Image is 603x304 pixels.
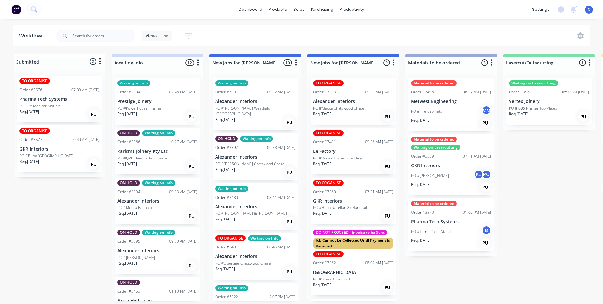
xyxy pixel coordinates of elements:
[117,205,152,211] p: PO #Mecca Balmain
[117,189,140,195] div: Order #3394
[267,294,295,300] div: 12:07 PM [DATE]
[265,5,290,14] div: products
[187,161,197,172] div: PU
[313,199,393,204] p: GKR Interiors
[215,235,246,241] div: TO ORGANISE
[411,153,434,159] div: Order #3559
[509,105,557,111] p: PO #J685 Planter Top Plates
[215,216,235,222] p: Req. [DATE]
[267,145,295,151] div: 09:53 AM [DATE]
[19,128,50,134] div: TO ORGANISE
[115,128,200,174] div: ON HOLDWaiting on InfoOrder #336610:27 AM [DATE]Karisma Joinery Pty LtdPO #QVB Banquette ScreensR...
[115,78,200,125] div: Waiting on InfoOrder #330402:46 PM [DATE]Prestige JoineryPO #Powerhouse FramesReq.[DATE]PU
[117,155,168,161] p: PO #QVB Banquette Screens
[187,211,197,221] div: PU
[482,170,491,179] div: RC
[313,130,344,136] div: TO ORGANISE
[117,280,140,285] div: ON HOLD
[474,170,483,179] div: KJ
[578,111,588,122] div: PU
[411,238,431,243] p: Req. [DATE]
[117,130,140,136] div: ON HOLD
[115,227,200,274] div: ON HOLDWaiting on InfoOrder #339509:53 AM [DATE]Alexander InteriorsPO #[PERSON_NAME]Req.[DATE]PU
[411,173,449,179] p: PO #[PERSON_NAME]
[117,239,140,244] div: Order #3395
[411,182,431,187] p: Req. [DATE]
[365,89,393,95] div: 09:53 AM [DATE]
[117,80,150,86] div: Waiting on Info
[117,89,140,95] div: Order #3304
[313,276,350,282] p: PO #Brass Threshold
[215,254,295,259] p: Alexander Interiors
[284,267,295,277] div: PU
[313,251,344,257] div: TO ORGANISE
[506,78,592,125] div: Waiting on LasercuttingOrder #356308:50 AM [DATE]Vertex JoineryPO #J685 Planter Top PlatesReq.[DA...
[117,149,197,154] p: Karisma Joinery Pty Ltd
[311,178,396,224] div: TO ORGANISEOrder #356007:31 AM [DATE]GKR InteriorsPO #Bupa Narellan 2x HandrailsReq.[DATE]PU
[411,219,491,225] p: Pharma Tech Systems
[284,217,295,227] div: PU
[117,288,140,294] div: Order #3453
[213,78,298,130] div: Waiting on InfoOrder #339109:52 AM [DATE]Alexander InteriorsPO #[PERSON_NAME] Westfield [GEOGRAPH...
[313,189,336,195] div: Order #3560
[19,159,39,165] p: Req. [DATE]
[89,109,99,119] div: PU
[408,134,494,195] div: Material to be orderedWaiting on LasercuttingOrder #355907:11 AM [DATE]GKR InteriorsPO #[PERSON_N...
[213,183,298,230] div: Waiting on InfoOrder #348008:41 AM [DATE]Alexander InteriorsPO #[PERSON_NAME] & [PERSON_NAME]Req....
[215,260,271,266] p: PO #Libertine Chatswood Chase
[313,282,333,288] p: Req. [DATE]
[482,226,491,235] div: B
[115,178,200,224] div: ON HOLDWaiting on InfoOrder #339409:53 AM [DATE]Alexander InteriorsPO #Mecca BalmainReq.[DATE]PU
[19,137,42,143] div: Order #3577
[117,180,140,186] div: ON HOLD
[480,238,490,248] div: PU
[17,76,102,122] div: TO ORGANISEOrder #357607:09 AM [DATE]Pharma Tech SystemsPO #2x Monitor MountsReq.[DATE]PU
[382,211,393,221] div: PU
[313,270,393,275] p: [GEOGRAPHIC_DATA]
[117,230,140,235] div: ON HOLD
[89,159,99,169] div: PU
[313,238,393,249] div: Job Cannot be Collected Until Payment is Received
[463,153,491,159] div: 07:11 AM [DATE]
[215,105,295,117] p: PO #[PERSON_NAME] Westfield [GEOGRAPHIC_DATA]
[509,89,532,95] div: Order #3563
[408,198,494,251] div: Material to be orderedOrder #357001:09 PM [DATE]Pharma Tech SystemsPO #Temp Pallet StandBReq.[DAT...
[313,155,362,161] p: PO #Rimex Kitchen Cladding
[169,189,197,195] div: 09:53 AM [DATE]
[313,105,364,111] p: PO #Mecca Chatswood Chase
[17,125,102,172] div: TO ORGANISEOrder #357710:40 AM [DATE]GKR InteriorsPO #Bupa [GEOGRAPHIC_DATA]Req.[DATE]PU
[313,161,333,167] p: Req. [DATE]
[215,167,235,172] p: Req. [DATE]
[117,260,137,266] p: Req. [DATE]
[19,146,99,152] p: GKR Interiors
[215,161,284,167] p: PO #[PERSON_NAME] Chatswood Chase
[215,89,238,95] div: Order #3391
[19,97,99,102] p: Pharma Tech Systems
[215,136,238,142] div: ON HOLD
[267,244,295,250] div: 08:46 AM [DATE]
[284,117,295,127] div: PU
[411,118,431,123] p: Req. [DATE]
[411,99,491,104] p: Metwest Engineering
[365,139,393,145] div: 09:56 AM [DATE]
[117,211,137,216] p: Req. [DATE]
[117,105,162,111] p: PO #Powerhouse Frames
[463,89,491,95] div: 06:57 AM [DATE]
[313,99,393,104] p: Alexander Interiors
[313,260,336,266] div: Order #3562
[290,5,308,14] div: sales
[509,99,589,104] p: Vertex Joinery
[365,189,393,195] div: 07:31 AM [DATE]
[236,5,265,14] a: dashboard
[365,260,393,266] div: 08:02 AM [DATE]
[313,89,336,95] div: Order #3393
[313,180,344,186] div: TO ORGANISE
[19,153,74,159] p: PO #Bupa [GEOGRAPHIC_DATA]
[215,145,238,151] div: Order #3392
[313,139,336,145] div: Order #3431
[411,80,457,86] div: Material to be ordered
[215,211,287,216] p: PO #[PERSON_NAME] & [PERSON_NAME]
[213,133,298,180] div: ON HOLDWaiting on InfoOrder #339209:53 AM [DATE]Alexander InteriorsPO #[PERSON_NAME] Chatswood Ch...
[267,195,295,200] div: 08:41 AM [DATE]
[313,149,393,154] p: Le Factory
